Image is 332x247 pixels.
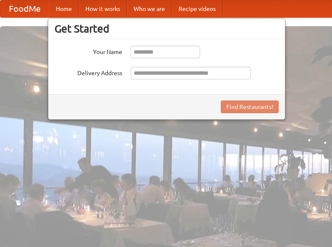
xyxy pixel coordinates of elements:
[49,0,79,17] a: Home
[127,0,172,17] a: Who we are
[55,22,279,35] h3: Get Started
[79,0,127,17] a: How it works
[55,67,122,77] label: Delivery Address
[55,46,122,56] label: Your Name
[172,0,222,17] a: Recipe videos
[221,100,279,113] button: Find Restaurants!
[0,0,49,17] a: FoodMe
